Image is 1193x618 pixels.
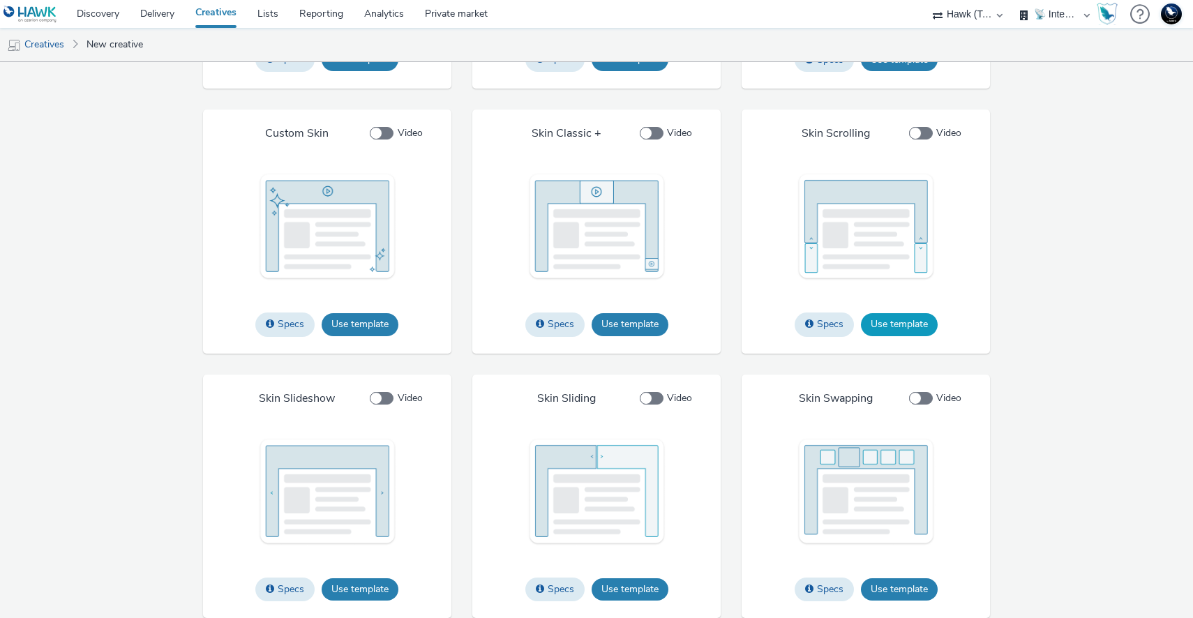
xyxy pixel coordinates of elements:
span: Video [667,391,692,405]
img: thumbnail of rich media template [796,437,936,546]
span: Video [398,391,423,405]
span: Video [936,391,961,405]
a: Hawk Academy [1097,3,1123,25]
img: thumbnail of rich media template [527,437,666,546]
img: thumbnail of rich media template [796,172,936,281]
span: Video [398,126,423,140]
img: Hawk Academy [1097,3,1118,25]
img: Support Hawk [1161,3,1182,24]
button: Specs [525,312,585,336]
button: Specs [255,578,315,601]
h4: Custom Skin [265,126,329,142]
h4: Skin Scrolling [802,126,870,142]
button: Specs [795,578,854,601]
span: Video [936,126,961,140]
button: Specs [795,312,854,336]
button: Specs [525,578,585,601]
span: Video [667,126,692,140]
button: Use template [592,578,668,601]
img: thumbnail of rich media template [527,172,666,281]
img: mobile [7,38,21,52]
img: thumbnail of rich media template [257,437,397,546]
h4: Skin Sliding [537,391,596,407]
img: thumbnail of rich media template [257,172,397,281]
img: undefined Logo [3,6,57,23]
h4: Skin Classic + [532,126,601,142]
h4: Skin Swapping [799,391,873,407]
button: Use template [861,578,938,601]
h4: Skin Slideshow [259,391,335,407]
button: Specs [255,312,315,336]
button: Use template [322,578,398,601]
a: New creative [80,28,150,61]
button: Use template [592,313,668,336]
button: Use template [861,313,938,336]
button: Use template [322,313,398,336]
